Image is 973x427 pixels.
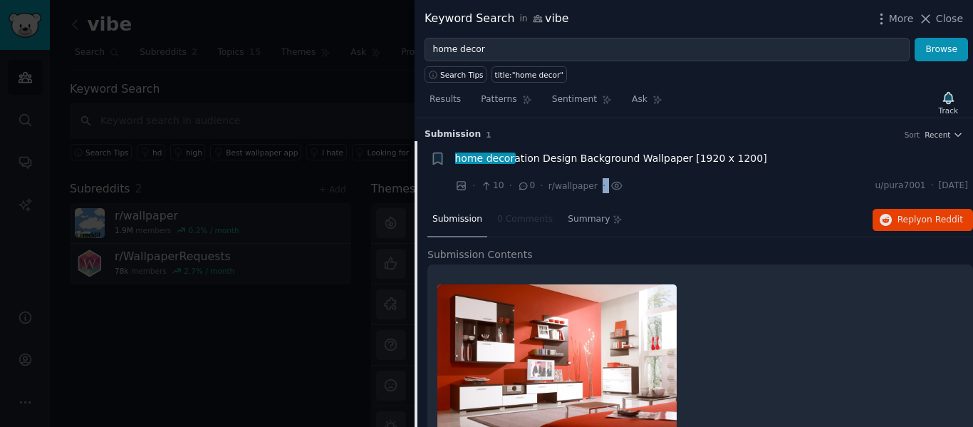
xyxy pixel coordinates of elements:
[540,178,543,193] span: ·
[491,66,566,83] a: title:"home decor"
[915,38,968,62] button: Browse
[547,88,617,118] a: Sentiment
[548,181,598,191] span: r/wallpaper
[552,93,597,106] span: Sentiment
[455,151,767,166] a: home decoration Design Background Wallpaper [1920 x 1200]
[480,180,504,192] span: 10
[427,247,533,262] span: Submission Contents
[939,180,968,192] span: [DATE]
[517,180,535,192] span: 0
[931,180,934,192] span: ·
[486,130,491,139] span: 1
[425,38,910,62] input: Try a keyword related to your business
[939,106,958,115] div: Track
[509,178,512,193] span: ·
[495,70,563,80] div: title:"home decor"
[425,10,568,28] div: Keyword Search vibe
[568,213,610,226] span: Summary
[918,11,963,26] button: Close
[472,178,475,193] span: ·
[925,130,963,140] button: Recent
[936,11,963,26] span: Close
[440,70,484,80] span: Search Tips
[476,88,536,118] a: Patterns
[454,153,516,164] span: home decor
[632,93,647,106] span: Ask
[905,130,920,140] div: Sort
[874,11,914,26] button: More
[425,88,466,118] a: Results
[481,93,516,106] span: Patterns
[627,88,667,118] a: Ask
[925,130,950,140] span: Recent
[425,128,481,141] span: Submission
[889,11,914,26] span: More
[425,66,486,83] button: Search Tips
[934,88,963,118] button: Track
[875,180,926,192] span: u/pura7001
[897,214,963,227] span: Reply
[922,215,963,225] span: on Reddit
[432,213,482,226] span: Submission
[519,13,527,26] span: in
[873,209,973,232] button: Replyon Reddit
[455,151,767,166] span: ation Design Background Wallpaper [1920 x 1200]
[603,178,605,193] span: ·
[430,93,461,106] span: Results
